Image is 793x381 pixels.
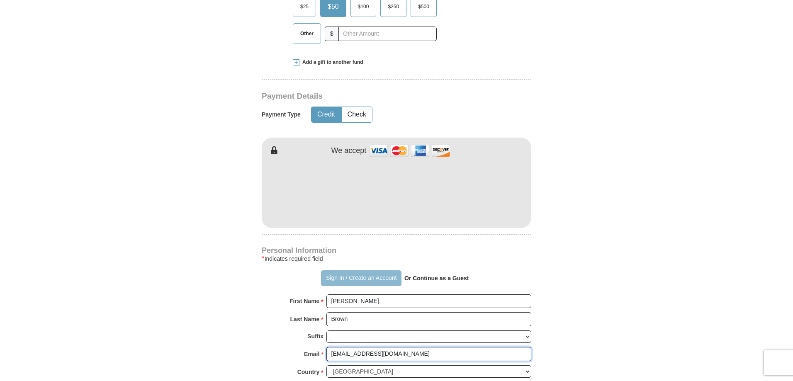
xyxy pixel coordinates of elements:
[289,295,319,307] strong: First Name
[296,27,318,40] span: Other
[338,27,437,41] input: Other Amount
[342,107,372,122] button: Check
[296,0,313,13] span: $25
[404,275,469,282] strong: Or Continue as a Guest
[299,59,363,66] span: Add a gift to another fund
[290,313,320,325] strong: Last Name
[325,27,339,41] span: $
[384,0,403,13] span: $250
[331,146,367,155] h4: We accept
[262,111,301,118] h5: Payment Type
[304,348,319,360] strong: Email
[311,107,341,122] button: Credit
[368,142,451,160] img: credit cards accepted
[262,254,531,264] div: Indicates required field
[414,0,433,13] span: $500
[262,247,531,254] h4: Personal Information
[321,270,401,286] button: Sign In / Create an Account
[262,92,473,101] h3: Payment Details
[354,0,373,13] span: $100
[307,330,324,342] strong: Suffix
[297,366,320,378] strong: Country
[324,0,343,13] span: $50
